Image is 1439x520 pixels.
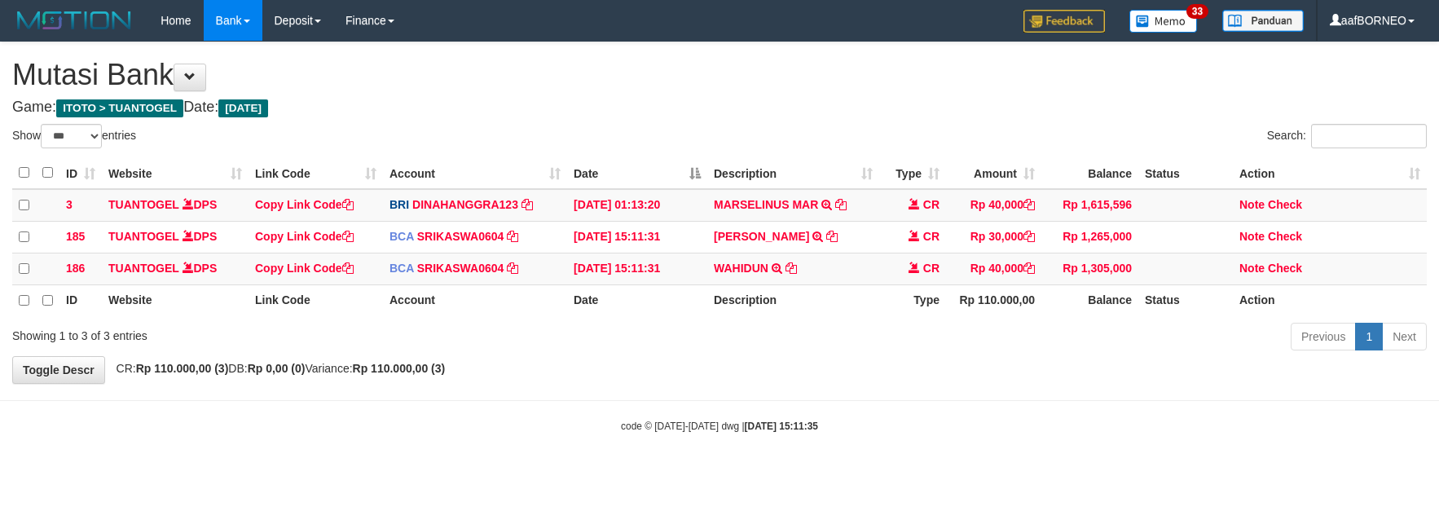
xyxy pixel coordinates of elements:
th: ID: activate to sort column ascending [59,157,102,189]
td: [DATE] 15:11:31 [567,221,707,253]
span: 3 [66,198,73,211]
span: BCA [389,230,414,243]
td: Rp 30,000 [946,221,1041,253]
a: DINAHANGGRA123 [412,198,518,211]
span: CR [923,230,940,243]
a: TUANTOGEL [108,230,179,243]
span: 186 [66,262,85,275]
span: 33 [1186,4,1208,19]
td: Rp 40,000 [946,253,1041,284]
td: Rp 40,000 [946,189,1041,222]
a: Copy SRIKASWA0604 to clipboard [507,262,518,275]
th: Type [879,284,946,316]
a: Note [1239,262,1265,275]
input: Search: [1311,124,1427,148]
small: code © [DATE]-[DATE] dwg | [621,421,818,432]
span: CR [923,262,940,275]
a: [PERSON_NAME] [714,230,809,243]
strong: Rp 110.000,00 (3) [353,362,446,375]
th: Action: activate to sort column ascending [1233,157,1427,189]
span: [DATE] [218,99,268,117]
th: Description: activate to sort column ascending [707,157,879,189]
th: Balance [1041,157,1138,189]
a: Copy Rp 30,000 to clipboard [1023,230,1035,243]
a: Copy Link Code [255,262,354,275]
td: Rp 1,615,596 [1041,189,1138,222]
a: 1 [1355,323,1383,350]
th: Date: activate to sort column descending [567,157,707,189]
td: [DATE] 15:11:31 [567,253,707,284]
th: Status [1138,284,1233,316]
a: WAHIDUN [714,262,768,275]
th: Amount: activate to sort column ascending [946,157,1041,189]
a: Copy DINAHANGGRA123 to clipboard [521,198,533,211]
td: Rp 1,305,000 [1041,253,1138,284]
label: Search: [1267,124,1427,148]
label: Show entries [12,124,136,148]
a: Copy Rp 40,000 to clipboard [1023,198,1035,211]
a: Copy Link Code [255,198,354,211]
strong: Rp 0,00 (0) [248,362,306,375]
a: SRIKASWA0604 [417,230,504,243]
select: Showentries [41,124,102,148]
td: DPS [102,221,249,253]
a: Copy MARSELINUS MAR to clipboard [835,198,847,211]
a: Previous [1291,323,1356,350]
th: Website [102,284,249,316]
span: ITOTO > TUANTOGEL [56,99,183,117]
h1: Mutasi Bank [12,59,1427,91]
th: Account [383,284,567,316]
a: Check [1268,262,1302,275]
div: Showing 1 to 3 of 3 entries [12,321,587,344]
a: Copy Rp 40,000 to clipboard [1023,262,1035,275]
th: Action [1233,284,1427,316]
th: ID [59,284,102,316]
td: [DATE] 01:13:20 [567,189,707,222]
strong: Rp 110.000,00 (3) [136,362,229,375]
img: Feedback.jpg [1023,10,1105,33]
a: Note [1239,230,1265,243]
a: Copy WAHIDUN to clipboard [786,262,797,275]
a: TUANTOGEL [108,262,179,275]
th: Balance [1041,284,1138,316]
img: Button%20Memo.svg [1129,10,1198,33]
a: Copy SRIKASWA0604 to clipboard [507,230,518,243]
a: Next [1382,323,1427,350]
a: Note [1239,198,1265,211]
th: Account: activate to sort column ascending [383,157,567,189]
a: Check [1268,198,1302,211]
a: TUANTOGEL [108,198,179,211]
span: CR [923,198,940,211]
th: Link Code: activate to sort column ascending [249,157,383,189]
th: Rp 110.000,00 [946,284,1041,316]
h4: Game: Date: [12,99,1427,116]
th: Link Code [249,284,383,316]
span: CR: DB: Variance: [108,362,446,375]
a: SRIKASWA0604 [417,262,504,275]
a: Copy Link Code [255,230,354,243]
th: Website: activate to sort column ascending [102,157,249,189]
a: Check [1268,230,1302,243]
td: Rp 1,265,000 [1041,221,1138,253]
a: Toggle Descr [12,356,105,384]
span: 185 [66,230,85,243]
strong: [DATE] 15:11:35 [745,421,818,432]
img: MOTION_logo.png [12,8,136,33]
img: panduan.png [1222,10,1304,32]
span: BCA [389,262,414,275]
th: Status [1138,157,1233,189]
th: Description [707,284,879,316]
td: DPS [102,189,249,222]
a: MARSELINUS MAR [714,198,818,211]
td: DPS [102,253,249,284]
span: BRI [389,198,409,211]
th: Date [567,284,707,316]
a: Copy ROS ANWAR to clipboard [826,230,838,243]
th: Type: activate to sort column ascending [879,157,946,189]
